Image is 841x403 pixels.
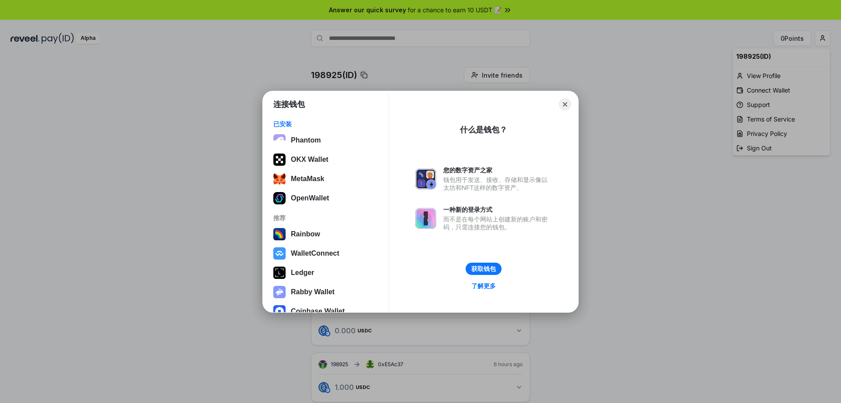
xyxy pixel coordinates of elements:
[273,228,286,240] img: svg+xml,%3Csvg%20width%3D%22120%22%20height%3D%22120%22%20viewBox%3D%220%200%20120%20120%22%20fil...
[273,134,286,146] img: epq2vO3P5aLWl15yRS7Q49p1fHTx2Sgh99jU3kfXv7cnPATIVQHAx5oQs66JWv3SWEjHOsb3kKgmE5WNBxBId7C8gm8wEgOvz...
[291,250,339,257] div: WalletConnect
[291,156,329,164] div: OKX Wallet
[271,245,381,262] button: WalletConnect
[291,175,324,183] div: MetaMask
[271,264,381,282] button: Ledger
[273,305,286,317] img: svg+xml,%3Csvg%20width%3D%2228%22%20height%3D%2228%22%20viewBox%3D%220%200%2028%2028%22%20fill%3D...
[466,263,502,275] button: 获取钱包
[291,269,314,277] div: Ledger
[273,173,286,185] img: svg+xml;base64,PHN2ZyB3aWR0aD0iMzUiIGhlaWdodD0iMzQiIHZpZXdCb3g9IjAgMCAzNSAzNCIgZmlsbD0ibm9uZSIgeG...
[443,176,552,192] div: 钱包用于发送、接收、存储和显示像以太坊和NFT这样的数字资产。
[291,288,335,296] div: Rabby Wallet
[273,192,286,204] img: XZRmBozM+jQCxxlIZCodRXfisRhA7d1o9+zzPz1SBJzuWECvGGsRfrhsLtwOpOv+T8fuZ+Z+JGOEd+e5WzUnmzPkAAAAASUVO...
[271,303,381,320] button: Coinbase Wallet
[271,225,381,243] button: Rainbow
[273,286,286,298] img: svg+xml,%3Csvg%20xmlns%3D%22http%3A%2F%2Fwww.w3.org%2F2000%2Fsvg%22%20fill%3D%22none%22%20viewBox...
[291,230,320,238] div: Rainbow
[273,153,286,166] img: 5VZ71FV6L7PA3gg3tXrdQ+DgLhC+75Wq3no69P3MC0NFQpx2lL04Ql9gHK1bRDjsSBIvScBnDTk1WrlGIZBorIDEYJj+rhdgn...
[271,132,381,149] button: Phantom
[273,99,305,110] h1: 连接钱包
[271,189,381,207] button: OpenWallet
[466,280,501,292] a: 了解更多
[271,283,381,301] button: Rabby Wallet
[291,194,329,202] div: OpenWallet
[415,208,436,229] img: svg+xml,%3Csvg%20xmlns%3D%22http%3A%2F%2Fwww.w3.org%2F2000%2Fsvg%22%20fill%3D%22none%22%20viewBox...
[291,136,321,144] div: Phantom
[271,170,381,188] button: MetaMask
[291,307,345,315] div: Coinbase Wallet
[559,98,571,111] button: Close
[271,151,381,168] button: OKX Wallet
[273,120,378,128] div: 已安装
[273,247,286,260] img: svg+xml,%3Csvg%20width%3D%2228%22%20height%3D%2228%22%20viewBox%3D%220%200%2028%2028%22%20fill%3D...
[471,265,496,273] div: 获取钱包
[471,282,496,290] div: 了解更多
[443,166,552,174] div: 您的数字资产之家
[443,206,552,214] div: 一种新的登录方式
[273,214,378,222] div: 推荐
[460,125,507,135] div: 什么是钱包？
[273,267,286,279] img: svg+xml,%3Csvg%20xmlns%3D%22http%3A%2F%2Fwww.w3.org%2F2000%2Fsvg%22%20width%3D%2228%22%20height%3...
[415,168,436,189] img: svg+xml,%3Csvg%20xmlns%3D%22http%3A%2F%2Fwww.w3.org%2F2000%2Fsvg%22%20fill%3D%22none%22%20viewBox...
[443,215,552,231] div: 而不是在每个网站上创建新的账户和密码，只需连接您的钱包。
